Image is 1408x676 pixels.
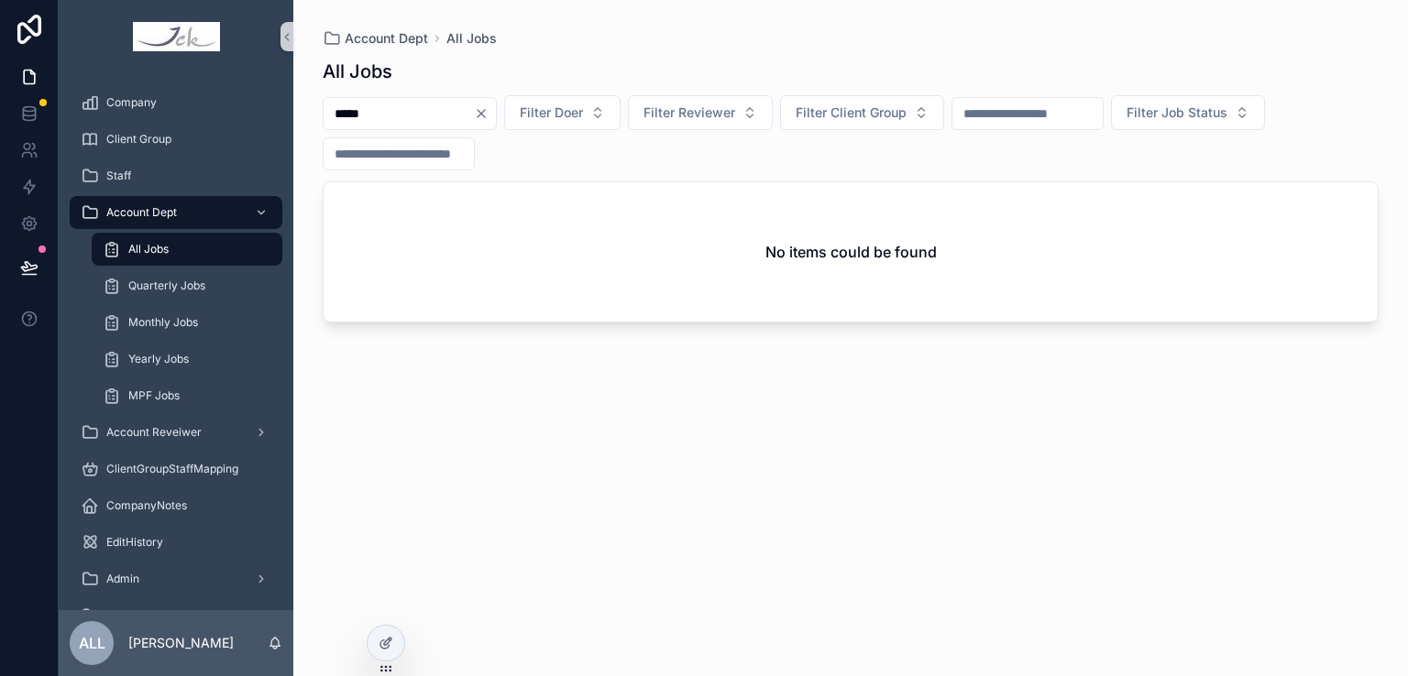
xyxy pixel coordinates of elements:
span: ClientGroupStaffMapping [106,462,238,476]
span: MPF Jobs [128,388,180,403]
span: Audit & Tax [106,608,165,623]
a: Audit & Tax [70,599,282,632]
span: All Jobs [128,242,169,256]
span: EditHistory [106,535,163,550]
h1: All Jobs [323,59,392,84]
a: All Jobs [92,233,282,266]
button: Select Button [628,95,773,130]
h2: No items could be found [765,241,937,263]
span: Account Reveiwer [106,425,202,440]
a: Quarterly Jobs [92,269,282,302]
span: Account Dept [345,29,428,48]
button: Clear [474,106,496,121]
span: Filter Reviewer [643,104,735,122]
span: Monthly Jobs [128,315,198,330]
span: Client Group [106,132,171,147]
button: Select Button [780,95,944,130]
a: Account Dept [70,196,282,229]
a: Account Dept [323,29,428,48]
a: Monthly Jobs [92,306,282,339]
a: ClientGroupStaffMapping [70,452,282,485]
span: Admin [106,572,139,586]
a: Company [70,86,282,119]
img: App logo [133,22,220,51]
a: Admin [70,562,282,595]
span: Account Dept [106,205,177,220]
button: Select Button [504,95,621,130]
button: Select Button [1111,95,1265,130]
a: MPF Jobs [92,379,282,412]
a: Yearly Jobs [92,343,282,376]
p: [PERSON_NAME] [128,634,234,652]
span: Staff [106,169,131,183]
a: EditHistory [70,526,282,559]
span: Yearly Jobs [128,352,189,366]
a: All Jobs [446,29,497,48]
a: Account Reveiwer [70,416,282,449]
span: Filter Job Status [1127,104,1227,122]
span: Filter Client Group [796,104,907,122]
span: Filter Doer [520,104,583,122]
span: Company [106,95,157,110]
a: CompanyNotes [70,489,282,522]
div: scrollable content [59,73,293,610]
a: Client Group [70,123,282,156]
span: ALL [79,632,105,654]
span: Quarterly Jobs [128,278,205,293]
a: Staff [70,159,282,192]
span: CompanyNotes [106,498,187,513]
